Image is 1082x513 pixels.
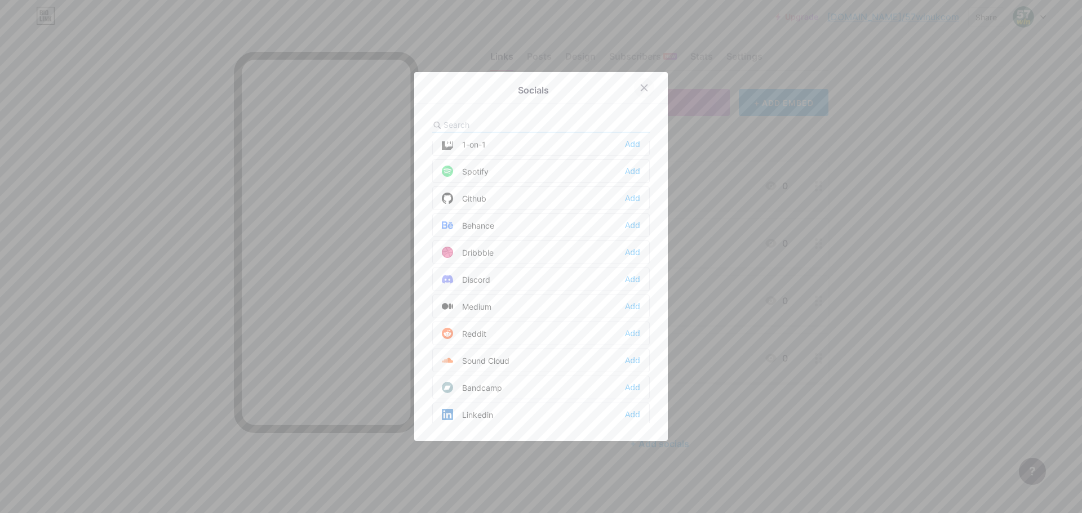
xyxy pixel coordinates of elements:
div: Spotify [442,166,489,177]
div: Reddit [442,328,486,339]
div: Add [625,301,640,312]
div: Add [625,274,640,285]
div: Linkedin [442,409,493,420]
div: Add [625,409,640,420]
div: Add [625,193,640,204]
div: Sound Cloud [442,355,509,366]
div: Medium [442,301,491,312]
div: Bandcamp [442,382,502,393]
div: Dribbble [442,247,494,258]
div: Add [625,355,640,366]
div: Add [625,139,640,150]
div: Add [625,220,640,231]
div: Add [625,166,640,177]
div: Add [625,382,640,393]
div: Github [442,193,486,204]
div: Discord [442,274,490,285]
div: Socials [518,83,549,97]
div: Behance [442,220,494,231]
input: Search [444,119,568,131]
div: Add [625,328,640,339]
div: 1-on-1 [442,139,486,150]
div: Add [625,247,640,258]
